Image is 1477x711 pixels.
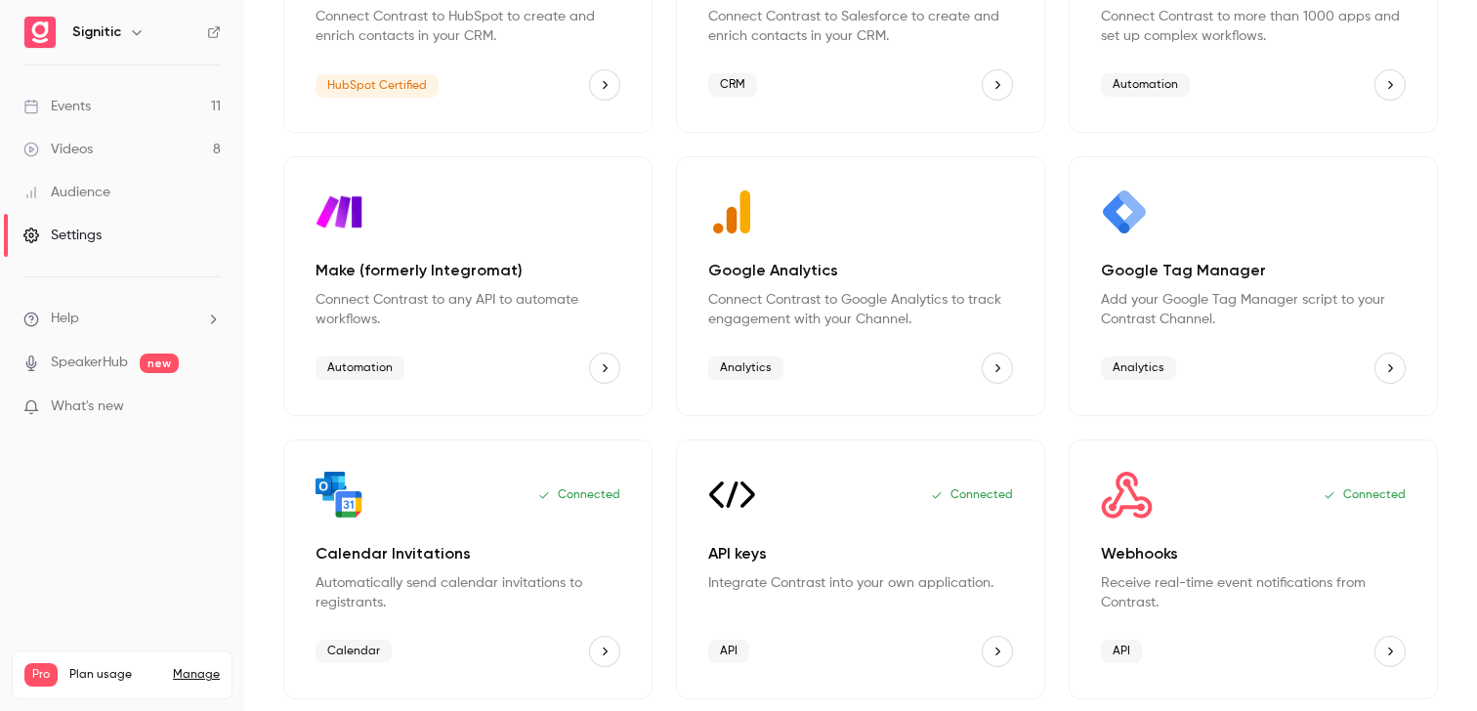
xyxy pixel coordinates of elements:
div: Make (formerly Integromat) [283,156,653,416]
p: Connected [1324,487,1406,503]
button: Calendar Invitations [589,636,620,667]
p: Connect Contrast to any API to automate workflows. [316,290,620,329]
p: Make (formerly Integromat) [316,259,620,282]
a: SpeakerHub [51,353,128,373]
iframe: Noticeable Trigger [197,398,221,416]
span: Pro [24,663,58,687]
p: Connect Contrast to more than 1000 apps and set up complex workflows. [1101,7,1406,46]
div: Google Tag Manager [1069,156,1438,416]
span: CRM [708,73,757,97]
p: API keys [708,542,1013,565]
button: Salesforce [982,69,1013,101]
span: API [1101,640,1142,663]
span: Automation [1101,73,1190,97]
div: Events [23,97,91,116]
a: Manage [173,667,220,683]
p: Google Analytics [708,259,1013,282]
p: Webhooks [1101,542,1406,565]
p: Connected [538,487,620,503]
span: new [140,354,179,373]
h6: Signitic [72,22,121,42]
div: Calendar Invitations [283,439,653,699]
button: Zapier [1374,69,1406,101]
p: Calendar Invitations [316,542,620,565]
div: Audience [23,183,110,202]
p: Integrate Contrast into your own application. [708,573,1013,593]
p: Connect Contrast to Google Analytics to track engagement with your Channel. [708,290,1013,329]
button: Google Tag Manager [1374,353,1406,384]
div: Settings [23,226,102,245]
span: Plan usage [69,667,161,683]
button: Webhooks [1374,636,1406,667]
img: Signitic [24,17,56,48]
p: Connected [931,487,1013,503]
button: HubSpot [589,69,620,101]
span: HubSpot Certified [316,74,439,98]
span: Help [51,309,79,329]
button: Make (formerly Integromat) [589,353,620,384]
span: What's new [51,397,124,417]
div: Google Analytics [676,156,1045,416]
button: API keys [982,636,1013,667]
p: Connect Contrast to HubSpot to create and enrich contacts in your CRM. [316,7,620,46]
button: Google Analytics [982,353,1013,384]
span: Analytics [1101,356,1176,380]
span: API [708,640,749,663]
p: Receive real-time event notifications from Contrast. [1101,573,1406,612]
li: help-dropdown-opener [23,309,221,329]
div: Webhooks [1069,439,1438,699]
p: Connect Contrast to Salesforce to create and enrich contacts in your CRM. [708,7,1013,46]
div: API keys [676,439,1045,699]
div: Videos [23,140,93,159]
p: Automatically send calendar invitations to registrants. [316,573,620,612]
span: Analytics [708,356,783,380]
span: Automation [316,356,404,380]
p: Add your Google Tag Manager script to your Contrast Channel. [1101,290,1406,329]
p: Google Tag Manager [1101,259,1406,282]
span: Calendar [316,640,392,663]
